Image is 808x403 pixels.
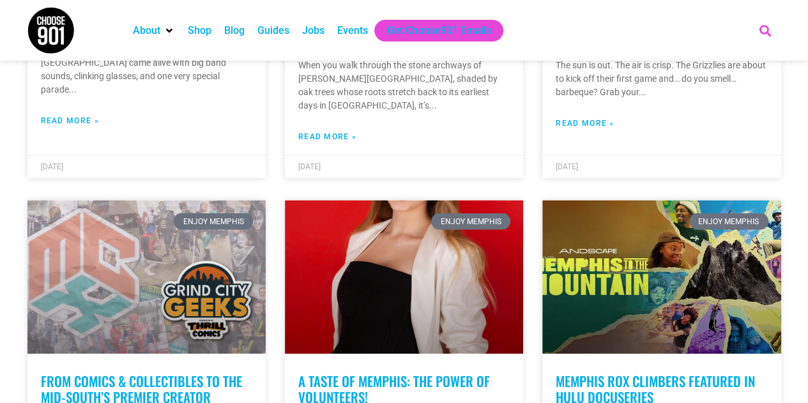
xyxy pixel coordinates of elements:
a: Get Choose901 Emails [387,23,491,38]
div: Enjoy Memphis [689,213,768,230]
span: [DATE] [298,162,321,171]
p: On [DATE], the Grand Lobby of The South’s [GEOGRAPHIC_DATA] came alive with big band sounds, clin... [41,43,252,96]
div: Enjoy Memphis [174,213,253,230]
p: When you walk through the stone archways of [PERSON_NAME][GEOGRAPHIC_DATA], shaded by oak trees w... [298,59,510,112]
a: Blog [224,23,245,38]
div: About [126,20,181,42]
a: Shop [188,23,211,38]
span: [DATE] [41,162,63,171]
a: Jobs [302,23,324,38]
a: Read more about A Local’s Guide to Fall & Winter Festivals in Memphis [556,118,614,129]
a: Read more about The Peabody Hotel Marks 100 Years [41,115,99,126]
a: Events [337,23,368,38]
p: The sun is out. The air is crisp. The Grizzlies are about to kick off their first game and… do yo... [556,59,767,99]
nav: Main nav [126,20,737,42]
span: [DATE] [556,162,578,171]
a: Cosplayers in various costumes pose at a Creator Focused Convention. Two large logos overlay the ... [27,201,266,354]
div: Search [754,20,775,41]
a: About [133,23,160,38]
a: Read more about Rhodes College Celebrates 100 Years in Memphis [298,131,356,142]
a: Guides [257,23,289,38]
div: Enjoy Memphis [431,213,510,230]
